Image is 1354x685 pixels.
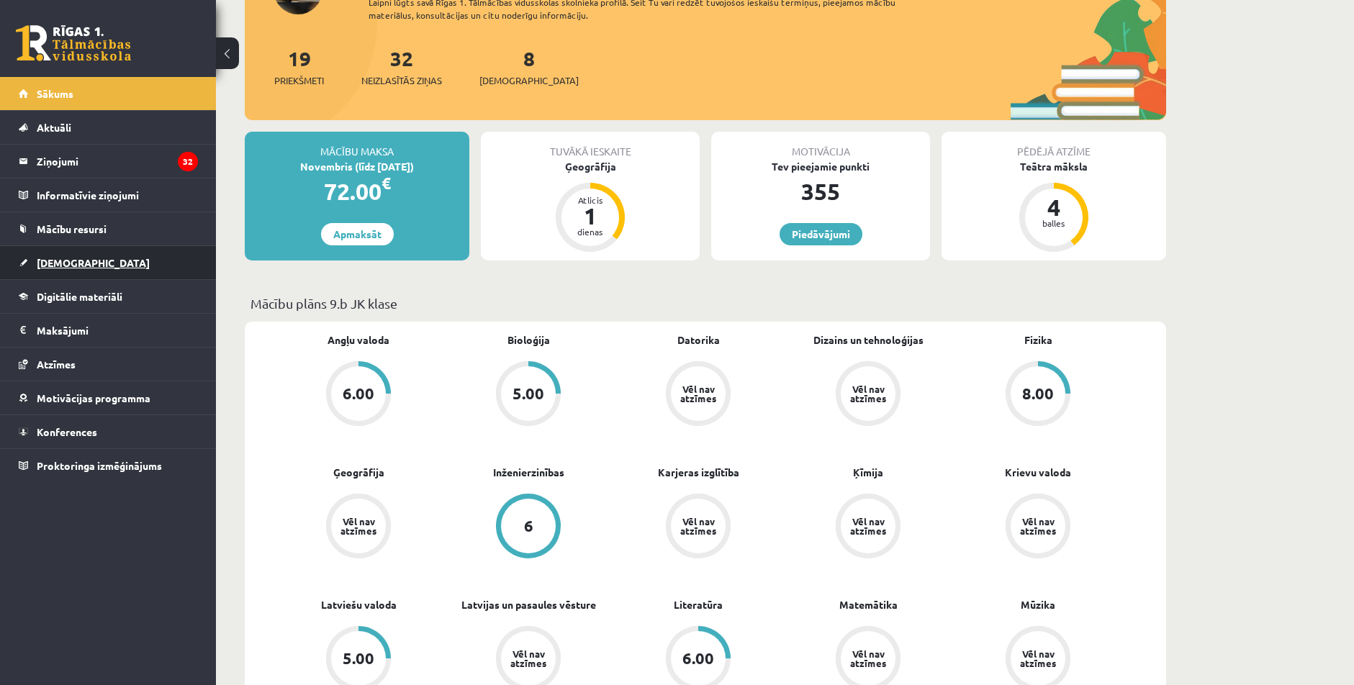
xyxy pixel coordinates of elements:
[481,159,700,174] div: Ģeogrāfija
[19,178,198,212] a: Informatīvie ziņojumi
[333,465,384,480] a: Ģeogrāfija
[848,649,888,668] div: Vēl nav atzīmes
[839,597,898,612] a: Matemātika
[479,73,579,88] span: [DEMOGRAPHIC_DATA]
[37,314,198,347] legend: Maksājumi
[245,174,469,209] div: 72.00
[942,159,1166,254] a: Teātra māksla 4 balles
[1032,196,1075,219] div: 4
[361,45,442,88] a: 32Neizlasītās ziņas
[613,494,783,561] a: Vēl nav atzīmes
[953,494,1123,561] a: Vēl nav atzīmes
[481,159,700,254] a: Ģeogrāfija Atlicis 1 dienas
[711,174,930,209] div: 355
[1018,649,1058,668] div: Vēl nav atzīmes
[569,227,612,236] div: dienas
[274,361,443,429] a: 6.00
[813,332,924,348] a: Dizains un tehnoloģijas
[613,361,783,429] a: Vēl nav atzīmes
[274,73,324,88] span: Priekšmeti
[343,650,374,666] div: 5.00
[674,597,723,612] a: Literatūra
[37,256,150,269] span: [DEMOGRAPHIC_DATA]
[37,459,162,472] span: Proktoringa izmēģinājums
[37,425,97,438] span: Konferences
[245,159,469,174] div: Novembris (līdz [DATE])
[507,332,550,348] a: Bioloģija
[853,465,883,480] a: Ķīmija
[19,381,198,414] a: Motivācijas programma
[1032,219,1075,227] div: balles
[678,384,718,403] div: Vēl nav atzīmes
[37,222,107,235] span: Mācību resursi
[361,73,442,88] span: Neizlasītās ziņas
[37,121,71,134] span: Aktuāli
[443,361,613,429] a: 5.00
[678,517,718,535] div: Vēl nav atzīmes
[677,332,720,348] a: Datorika
[16,25,131,61] a: Rīgas 1. Tālmācības vidusskola
[1005,465,1071,480] a: Krievu valoda
[1024,332,1052,348] a: Fizika
[443,494,613,561] a: 6
[524,518,533,534] div: 6
[569,196,612,204] div: Atlicis
[343,386,374,402] div: 6.00
[37,87,73,100] span: Sākums
[328,332,389,348] a: Angļu valoda
[19,449,198,482] a: Proktoringa izmēģinājums
[783,361,953,429] a: Vēl nav atzīmes
[178,152,198,171] i: 32
[479,45,579,88] a: 8[DEMOGRAPHIC_DATA]
[245,132,469,159] div: Mācību maksa
[1022,386,1054,402] div: 8.00
[19,280,198,313] a: Digitālie materiāli
[251,294,1160,313] p: Mācību plāns 9.b JK klase
[942,159,1166,174] div: Teātra māksla
[513,386,544,402] div: 5.00
[382,173,391,194] span: €
[711,132,930,159] div: Motivācija
[19,314,198,347] a: Maksājumi
[37,178,198,212] legend: Informatīvie ziņojumi
[274,494,443,561] a: Vēl nav atzīmes
[493,465,564,480] a: Inženierzinības
[953,361,1123,429] a: 8.00
[19,77,198,110] a: Sākums
[942,132,1166,159] div: Pēdējā atzīme
[1018,517,1058,535] div: Vēl nav atzīmes
[37,358,76,371] span: Atzīmes
[711,159,930,174] div: Tev pieejamie punkti
[19,246,198,279] a: [DEMOGRAPHIC_DATA]
[321,223,394,245] a: Apmaksāt
[19,111,198,144] a: Aktuāli
[508,649,549,668] div: Vēl nav atzīmes
[274,45,324,88] a: 19Priekšmeti
[783,494,953,561] a: Vēl nav atzīmes
[19,212,198,245] a: Mācību resursi
[19,145,198,178] a: Ziņojumi32
[682,650,714,666] div: 6.00
[780,223,862,245] a: Piedāvājumi
[19,348,198,381] a: Atzīmes
[481,132,700,159] div: Tuvākā ieskaite
[37,145,198,178] legend: Ziņojumi
[37,290,122,303] span: Digitālie materiāli
[321,597,397,612] a: Latviešu valoda
[461,597,596,612] a: Latvijas un pasaules vēsture
[338,517,379,535] div: Vēl nav atzīmes
[19,415,198,448] a: Konferences
[848,517,888,535] div: Vēl nav atzīmes
[569,204,612,227] div: 1
[1021,597,1055,612] a: Mūzika
[848,384,888,403] div: Vēl nav atzīmes
[658,465,739,480] a: Karjeras izglītība
[37,391,150,404] span: Motivācijas programma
